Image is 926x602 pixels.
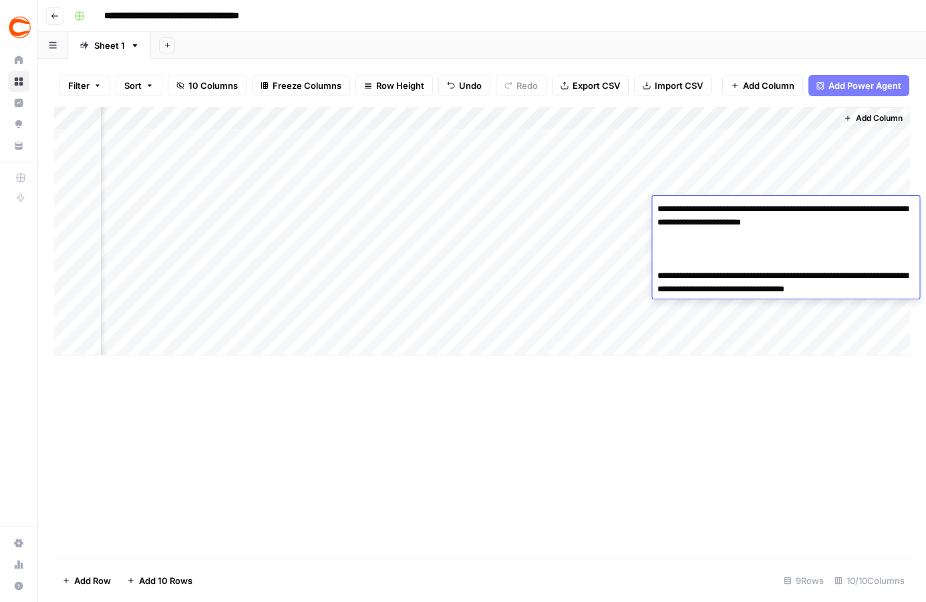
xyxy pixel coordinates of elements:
a: Sheet 1 [68,32,151,59]
button: Add Column [722,75,803,96]
a: Opportunities [8,114,29,135]
div: 9 Rows [778,570,829,591]
span: Filter [68,79,90,92]
a: Usage [8,554,29,575]
span: Redo [516,79,538,92]
a: Your Data [8,135,29,156]
span: 10 Columns [188,79,238,92]
div: Sheet 1 [94,39,125,52]
button: Export CSV [552,75,629,96]
span: Add Power Agent [828,79,901,92]
span: Add Column [743,79,794,92]
span: Export CSV [573,79,620,92]
button: Add 10 Rows [119,570,200,591]
img: Covers Logo [8,15,32,39]
span: Row Height [376,79,424,92]
button: Filter [59,75,110,96]
span: Sort [124,79,142,92]
button: Add Row [54,570,119,591]
button: Row Height [355,75,433,96]
button: Workspace: Covers [8,11,29,44]
button: Undo [438,75,490,96]
button: Add Column [838,110,908,127]
span: Undo [459,79,482,92]
button: Help + Support [8,575,29,597]
button: Import CSV [634,75,712,96]
a: Insights [8,92,29,114]
a: Home [8,49,29,71]
span: Add Column [856,112,903,124]
a: Browse [8,71,29,92]
button: Sort [116,75,162,96]
button: Freeze Columns [252,75,350,96]
button: 10 Columns [168,75,247,96]
span: Freeze Columns [273,79,341,92]
span: Add 10 Rows [139,574,192,587]
div: 10/10 Columns [829,570,910,591]
a: Settings [8,533,29,554]
span: Add Row [74,574,111,587]
span: Import CSV [655,79,703,92]
button: Redo [496,75,547,96]
button: Add Power Agent [808,75,909,96]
